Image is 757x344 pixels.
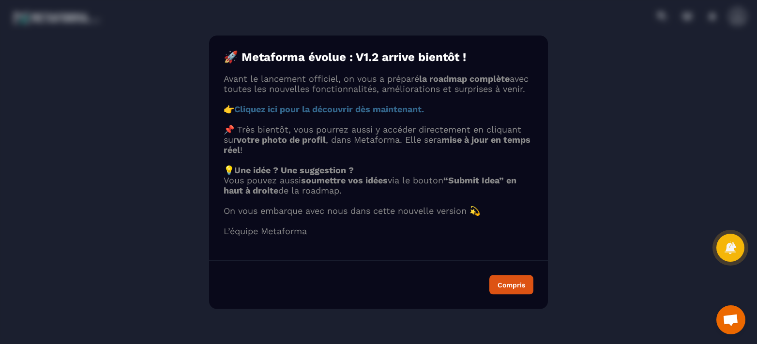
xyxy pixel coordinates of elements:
[224,225,533,236] p: L’équipe Metaforma
[224,175,533,195] p: Vous pouvez aussi via le bouton de la roadmap.
[224,165,533,175] p: 💡
[224,50,533,63] h4: 🚀 Metaforma évolue : V1.2 arrive bientôt !
[301,175,388,185] strong: soumettre vos idées
[224,124,533,154] p: 📌 Très bientôt, vous pourrez aussi y accéder directement en cliquant sur , dans Metaforma. Elle s...
[419,73,510,83] strong: la roadmap complète
[716,305,745,334] div: Ouvrir le chat
[224,73,533,93] p: Avant le lancement officiel, on vous a préparé avec toutes les nouvelles fonctionnalités, amélior...
[224,104,533,114] p: 👉
[224,205,533,215] p: On vous embarque avec nous dans cette nouvelle version 💫
[224,134,530,154] strong: mise à jour en temps réel
[234,165,354,175] strong: Une idée ? Une suggestion ?
[237,134,326,144] strong: votre photo de profil
[224,175,516,195] strong: “Submit Idea” en haut à droite
[234,104,424,114] a: Cliquez ici pour la découvrir dès maintenant.
[498,281,525,288] div: Compris
[489,275,533,294] button: Compris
